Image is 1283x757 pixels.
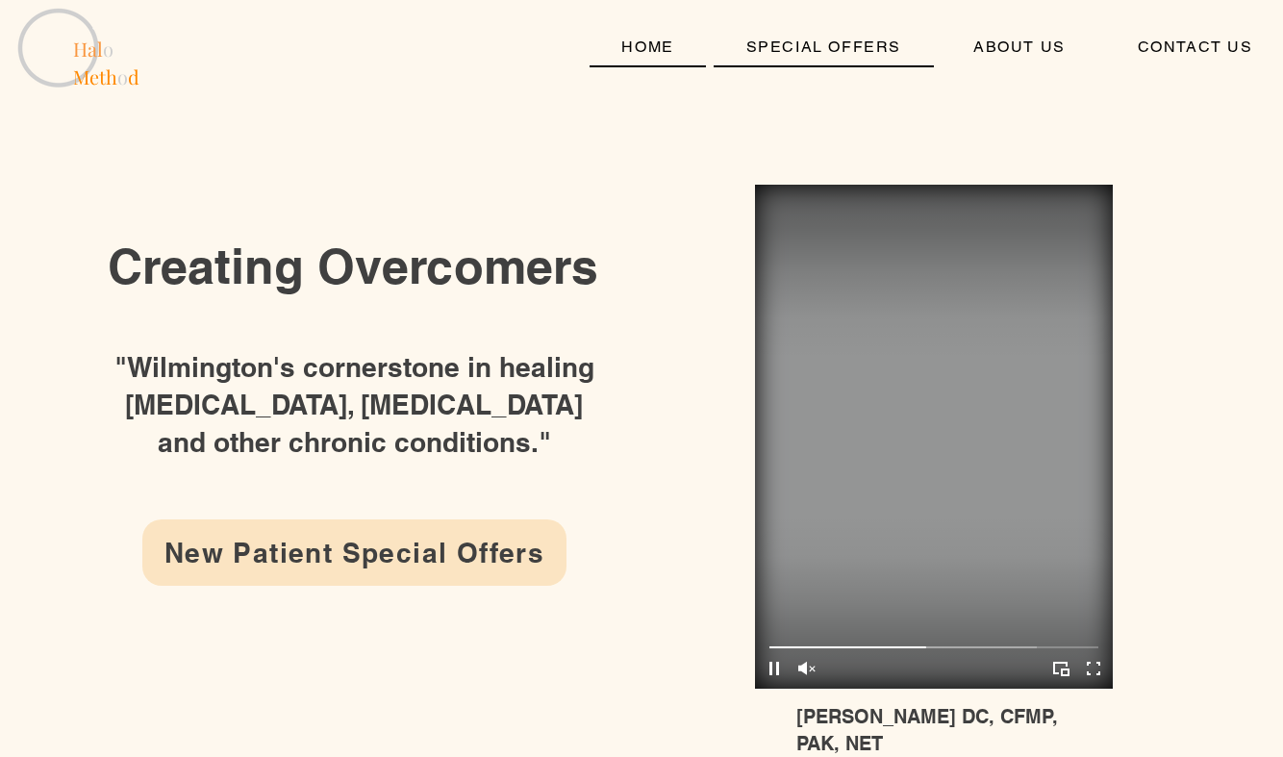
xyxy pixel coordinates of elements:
a: HOME [590,28,706,67]
span: d [128,63,139,89]
span: o [117,63,128,89]
img: Gray circle resembling the Halo Method ring fighting fibromyalgia, migraines and other chronic co... [11,5,150,88]
span: Meth [73,63,117,89]
span: Creating Overcomers [108,238,598,294]
span: New Patient Special Offers [164,537,544,568]
button: Enter full screen [1081,656,1106,681]
span: CONTACT US [1138,38,1253,56]
span: ABOUT US [973,38,1066,56]
a: SPECIAL OFFERS [714,28,933,67]
button: Play Picture-in-Picture [1048,656,1073,681]
span: "Wilmington's cornerstone in healing [MEDICAL_DATA], [MEDICAL_DATA] and other chronic conditions." [114,351,594,458]
button: Pause [762,656,787,681]
span: SPECIAL OFFERS [746,38,901,56]
span: o [103,36,113,62]
span: HOME [621,38,673,56]
a: ABOUT US [942,28,1098,67]
span: [PERSON_NAME] DC, CFMP, PAK, NET [796,705,1057,755]
button: Unmute [794,656,819,681]
span: Hal [73,36,103,62]
a: New Patient Special Offers [142,519,566,586]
